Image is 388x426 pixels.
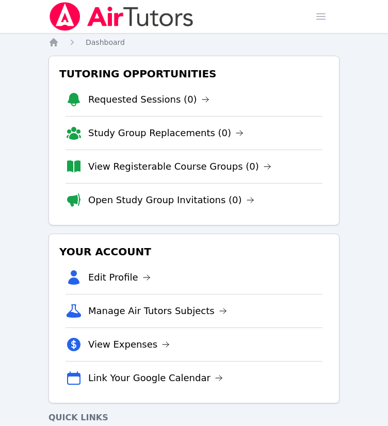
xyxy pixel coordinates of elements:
h3: Your Account [57,242,331,261]
a: Manage Air Tutors Subjects [88,304,227,318]
a: Open Study Group Invitations (0) [88,193,254,207]
a: View Registerable Course Groups (0) [88,159,271,174]
h4: Quick Links [48,412,339,424]
a: Study Group Replacements (0) [88,126,244,140]
span: Dashboard [86,38,125,46]
img: Air Tutors [48,2,195,31]
h3: Tutoring Opportunities [57,64,331,83]
a: Requested Sessions (0) [88,92,209,107]
a: Edit Profile [88,270,151,285]
a: Dashboard [86,37,125,47]
a: View Expenses [88,337,170,352]
a: Link Your Google Calendar [88,371,223,385]
nav: Breadcrumb [48,37,339,47]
